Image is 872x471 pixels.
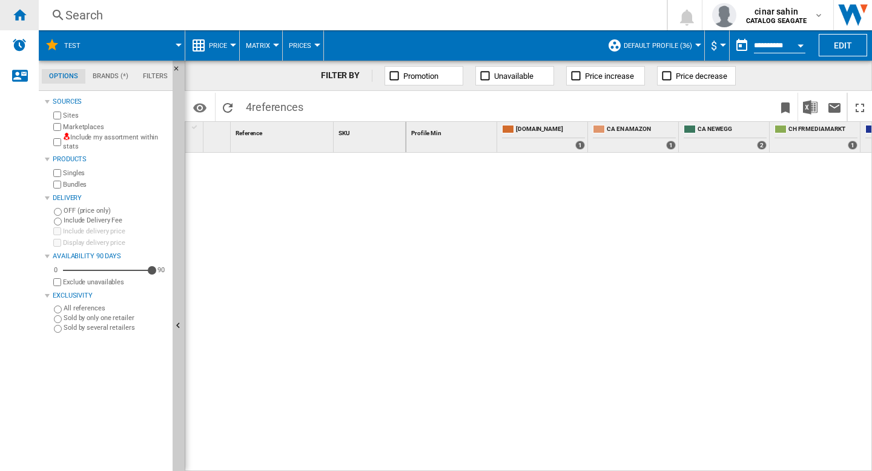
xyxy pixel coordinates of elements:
[624,30,698,61] button: Default profile (36)
[206,122,230,141] div: Sort None
[53,97,168,107] div: Sources
[321,70,372,82] div: FILTER BY
[63,111,168,120] label: Sites
[53,278,61,286] input: Display delivery price
[289,30,317,61] div: Prices
[676,72,727,81] span: Price decrease
[336,122,406,141] div: Sort None
[53,239,61,247] input: Display delivery price
[188,96,212,118] button: Options
[54,325,62,333] input: Sold by several retailers
[516,125,585,135] span: [DOMAIN_NAME]
[790,33,811,55] button: Open calendar
[705,30,730,61] md-menu: Currency
[712,3,736,27] img: profile.jpg
[216,93,240,121] button: Reload
[494,72,533,81] span: Unavailable
[53,112,61,119] input: Sites
[233,122,333,141] div: Reference Sort None
[500,122,587,152] div: [DOMAIN_NAME] 1 offers sold by AMAZON.CO.UK
[590,122,678,152] div: CA EN AMAZON 1 offers sold by CA EN AMAZON
[64,42,81,50] span: test
[336,122,406,141] div: SKU Sort None
[54,218,62,225] input: Include Delivery Fee
[822,93,847,121] button: Send this report by email
[64,313,168,322] label: Sold by only one retailer
[63,264,152,276] md-slider: Availability
[666,141,676,150] div: 1 offers sold by CA EN AMAZON
[63,278,168,287] label: Exclude unavailables
[53,252,168,261] div: Availability 90 Days
[209,42,227,50] span: Price
[53,181,61,189] input: Bundles
[63,169,168,178] label: Singles
[63,180,168,189] label: Bundles
[53,169,61,177] input: Singles
[64,304,168,313] label: All references
[63,133,168,152] label: Include my assortment within stats
[475,66,554,85] button: Unavailable
[53,193,168,203] div: Delivery
[403,72,438,81] span: Promotion
[746,5,807,18] span: cinar sahin
[252,101,303,113] span: references
[53,155,168,164] div: Products
[657,66,736,85] button: Price decrease
[409,122,497,141] div: Sort None
[746,17,807,25] b: CATALOG SEAGATE
[798,93,822,121] button: Download in Excel
[607,30,698,61] div: Default profile (36)
[607,125,676,135] span: CA EN AMAZON
[65,7,635,24] div: Search
[711,39,717,52] span: $
[53,135,61,150] input: Include my assortment within stats
[54,306,62,313] input: All references
[154,266,168,275] div: 90
[63,238,168,247] label: Display delivery price
[53,227,61,235] input: Include delivery price
[63,122,168,132] label: Marketplaces
[698,125,767,135] span: CA NEWEGG
[624,42,692,50] span: Default profile (36)
[63,133,70,140] img: mysite-not-bg-18x18.png
[209,30,233,61] button: Price
[409,122,497,141] div: Profile Min Sort None
[819,34,867,56] button: Edit
[64,30,93,61] button: test
[42,69,85,84] md-tab-item: Options
[12,38,27,52] img: alerts-logo.svg
[191,30,233,61] div: Price
[64,206,168,215] label: OFF (price only)
[173,61,187,82] button: Hide
[788,125,857,135] span: CH FR MEDIAMARKT
[246,42,270,50] span: Matrix
[236,130,262,136] span: Reference
[803,100,817,115] img: excel-24x24.png
[585,72,634,81] span: Price increase
[53,123,61,131] input: Marketplaces
[339,130,350,136] span: SKU
[681,122,769,152] div: CA NEWEGG 2 offers sold by CA NEWEGG
[64,323,168,332] label: Sold by several retailers
[711,30,723,61] button: $
[240,93,309,118] span: 4
[54,315,62,323] input: Sold by only one retailer
[757,141,767,150] div: 2 offers sold by CA NEWEGG
[54,208,62,216] input: OFF (price only)
[772,122,860,152] div: CH FR MEDIAMARKT 1 offers sold by CH FR MEDIAMARKT
[730,33,754,58] button: md-calendar
[566,66,645,85] button: Price increase
[575,141,585,150] div: 1 offers sold by AMAZON.CO.UK
[289,42,311,50] span: Prices
[64,216,168,225] label: Include Delivery Fee
[45,30,179,61] div: test
[63,227,168,236] label: Include delivery price
[385,66,463,85] button: Promotion
[411,130,441,136] span: Profile Min
[51,266,61,275] div: 0
[246,30,276,61] button: Matrix
[233,122,333,141] div: Sort None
